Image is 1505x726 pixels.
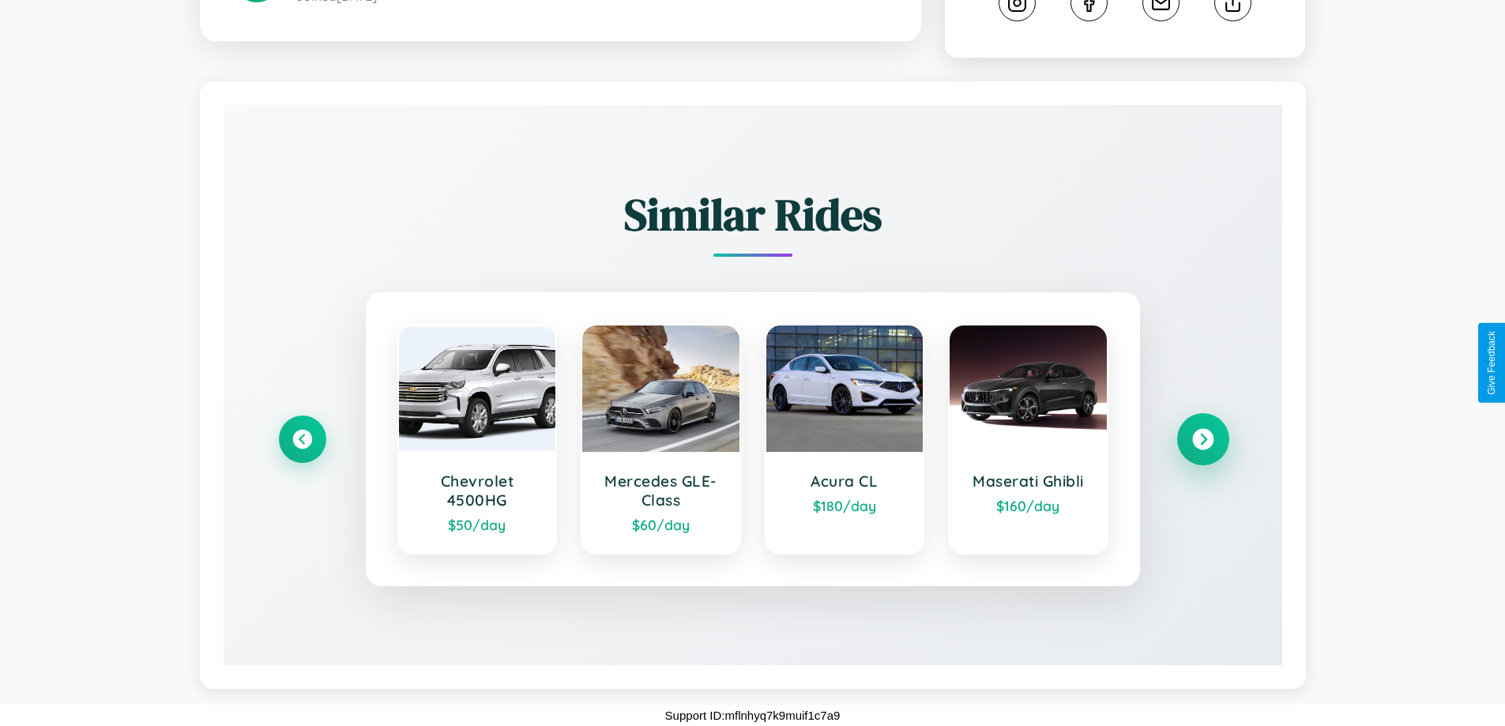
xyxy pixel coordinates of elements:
[965,472,1091,491] h3: Maserati Ghibli
[665,705,841,726] p: Support ID: mflnhyq7k9muif1c7a9
[415,472,540,510] h3: Chevrolet 4500HG
[782,472,908,491] h3: Acura CL
[598,472,724,510] h3: Mercedes GLE-Class
[598,516,724,533] div: $ 60 /day
[765,324,925,555] a: Acura CL$180/day
[397,324,558,555] a: Chevrolet 4500HG$50/day
[782,497,908,514] div: $ 180 /day
[948,324,1108,555] a: Maserati Ghibli$160/day
[415,516,540,533] div: $ 50 /day
[1486,331,1497,395] div: Give Feedback
[965,497,1091,514] div: $ 160 /day
[581,324,741,555] a: Mercedes GLE-Class$60/day
[279,184,1227,245] h2: Similar Rides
